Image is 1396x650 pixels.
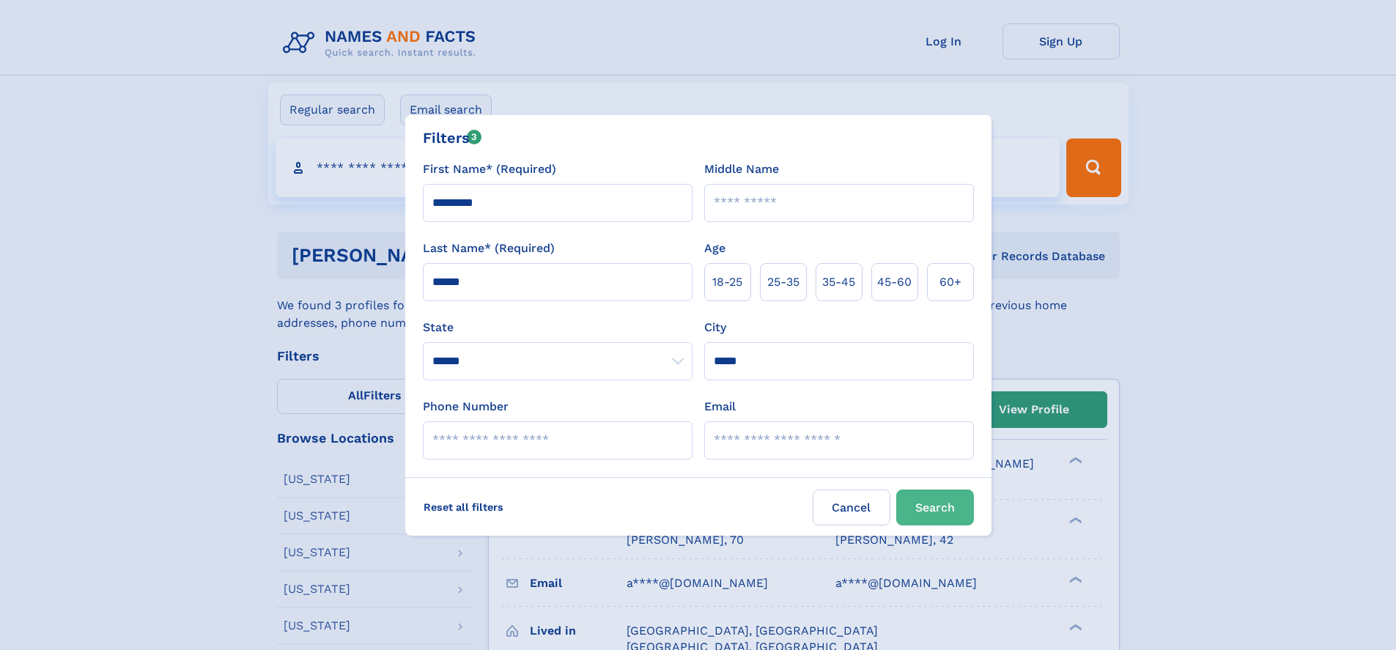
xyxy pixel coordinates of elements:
label: Age [704,240,725,257]
div: Filters [423,127,482,149]
label: Phone Number [423,398,509,416]
label: Email [704,398,736,416]
label: First Name* (Required) [423,160,556,178]
label: State [423,319,693,336]
label: Cancel [813,490,890,525]
label: Reset all filters [414,490,513,525]
span: 35‑45 [822,273,855,291]
span: 18‑25 [712,273,742,291]
label: City [704,319,726,336]
span: 25‑35 [767,273,799,291]
label: Last Name* (Required) [423,240,555,257]
button: Search [896,490,974,525]
label: Middle Name [704,160,779,178]
span: 45‑60 [877,273,912,291]
span: 60+ [939,273,961,291]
